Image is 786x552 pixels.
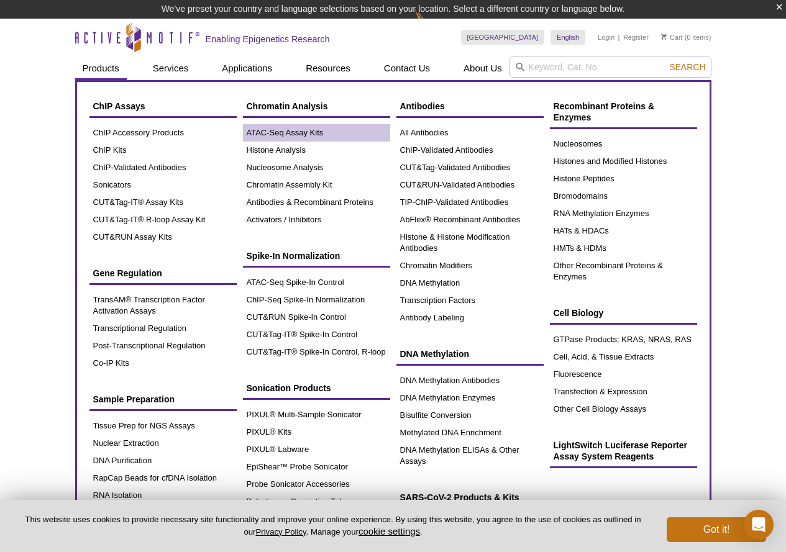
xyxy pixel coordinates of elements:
[243,343,390,361] a: CUT&Tag-IT® Spike-In Control, R-loop
[243,211,390,228] a: Activators / Inhibitors
[661,34,667,40] img: Your Cart
[554,308,604,318] span: Cell Biology
[243,176,390,194] a: Chromatin Assembly Kit
[89,469,237,487] a: RapCap Beads for cfDNA Isolation
[89,194,237,211] a: CUT&Tag-IT® Assay Kits
[396,159,544,176] a: CUT&Tag-Validated Antibodies
[396,124,544,142] a: All Antibodies
[243,406,390,423] a: PIXUL® Multi-Sample Sonicator
[298,57,358,80] a: Resources
[75,57,127,80] a: Products
[396,486,544,509] a: SARS-CoV-2 Products & Kits
[243,244,390,268] a: Spike-In Normalization
[89,159,237,176] a: ChIP-Validated Antibodies
[243,124,390,142] a: ATAC-Seq Assay Kits
[93,394,175,404] span: Sample Preparation
[359,526,420,536] button: cookie settings
[89,387,237,411] a: Sample Preparation
[396,407,544,424] a: Bisulfite Conversion
[665,61,709,73] button: Search
[243,376,390,400] a: Sonication Products
[396,292,544,309] a: Transcription Factors
[550,222,697,240] a: HATs & HDACs
[400,349,469,359] span: DNA Methylation
[396,228,544,257] a: Histone & Histone Modification Antibodies
[550,170,697,188] a: Histone Peptides
[206,34,330,45] h2: Enabling Epigenetics Research
[598,33,615,42] a: Login
[243,423,390,441] a: PIXUL® Kits
[89,417,237,435] a: Tissue Prep for NGS Assays
[243,142,390,159] a: Histone Analysis
[89,435,237,452] a: Nuclear Extraction
[396,424,544,441] a: Methylated DNA Enrichment
[400,101,445,111] span: Antibodies
[89,452,237,469] a: DNA Purification
[396,94,544,118] a: Antibodies
[377,57,437,80] a: Contact Us
[89,261,237,285] a: Gene Regulation
[550,331,697,348] a: GTPase Products: KRAS, NRAS, RAS
[550,188,697,205] a: Bromodomains
[550,153,697,170] a: Histones and Modified Histones
[396,211,544,228] a: AbFlex® Recombinant Antibodies
[669,62,705,72] span: Search
[243,194,390,211] a: Antibodies & Recombinant Proteins
[243,458,390,476] a: EpiShear™ Probe Sonicator
[243,441,390,458] a: PIXUL® Labware
[554,440,687,461] span: LightSwitch Luciferase Reporter Assay System Reagents
[550,433,697,468] a: LightSwitch Luciferase Reporter Assay System Reagents
[623,33,649,42] a: Register
[89,124,237,142] a: ChIP Accessory Products
[243,326,390,343] a: CUT&Tag-IT® Spike-In Control
[247,251,340,261] span: Spike-In Normalization
[396,176,544,194] a: CUT&RUN-Validated Antibodies
[145,57,196,80] a: Services
[396,274,544,292] a: DNA Methylation
[400,492,519,502] span: SARS-CoV-2 Products & Kits
[247,383,331,393] span: Sonication Products
[89,291,237,320] a: TransAM® Transcription Factor Activation Assays
[461,30,545,45] a: [GEOGRAPHIC_DATA]
[550,366,697,383] a: Fluorescence
[243,94,390,118] a: Chromatin Analysis
[396,309,544,327] a: Antibody Labeling
[93,268,162,278] span: Gene Regulation
[744,510,774,540] div: Open Intercom Messenger
[550,383,697,400] a: Transfection & Expression
[243,493,390,510] a: Polystyrene Sonication Tubes
[550,400,697,418] a: Other Cell Biology Assays
[415,9,448,38] img: Change Here
[550,240,697,257] a: HMTs & HDMs
[396,441,544,470] a: DNA Methylation ELISAs & Other Assays
[93,101,145,111] span: ChIP Assays
[396,389,544,407] a: DNA Methylation Enzymes
[550,257,697,286] a: Other Recombinant Proteins & Enzymes
[89,228,237,246] a: CUT&RUN Assay Kits
[550,348,697,366] a: Cell, Acid, & Tissue Extracts
[89,142,237,159] a: ChIP Kits
[551,30,585,45] a: English
[661,33,683,42] a: Cart
[89,320,237,337] a: Transcriptional Regulation
[243,476,390,493] a: Probe Sonicator Accessories
[214,57,280,80] a: Applications
[510,57,711,78] input: Keyword, Cat. No.
[255,527,306,536] a: Privacy Policy
[243,159,390,176] a: Nucleosome Analysis
[243,274,390,291] a: ATAC-Seq Spike-In Control
[243,291,390,309] a: ChIP-Seq Spike-In Normalization
[243,309,390,326] a: CUT&RUN Spike-In Control
[550,94,697,129] a: Recombinant Proteins & Enzymes
[247,101,328,111] span: Chromatin Analysis
[89,355,237,372] a: Co-IP Kits
[550,301,697,325] a: Cell Biology
[456,57,510,80] a: About Us
[89,337,237,355] a: Post-Transcriptional Regulation
[554,101,655,122] span: Recombinant Proteins & Enzymes
[20,514,646,538] p: This website uses cookies to provide necessary site functionality and improve your online experie...
[550,205,697,222] a: RNA Methylation Enzymes
[661,30,711,45] li: (0 items)
[667,517,766,542] button: Got it!
[396,257,544,274] a: Chromatin Modifiers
